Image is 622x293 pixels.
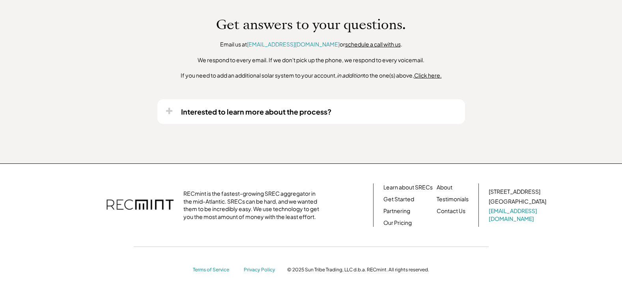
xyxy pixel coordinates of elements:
[220,41,402,48] div: Email us at or .
[345,41,401,48] a: schedule a call with us
[383,219,412,227] a: Our Pricing
[247,41,340,48] a: [EMAIL_ADDRESS][DOMAIN_NAME]
[489,198,546,206] div: [GEOGRAPHIC_DATA]
[489,207,548,223] a: [EMAIL_ADDRESS][DOMAIN_NAME]
[489,188,540,196] div: [STREET_ADDRESS]
[383,195,414,203] a: Get Started
[193,267,236,273] a: Terms of Service
[181,107,332,116] div: Interested to learn more about the process?
[437,195,469,203] a: Testimonials
[383,184,433,191] a: Learn about SRECs
[414,72,442,79] u: Click here.
[337,72,363,79] em: in addition
[106,191,174,219] img: recmint-logotype%403x.png
[181,72,442,80] div: If you need to add an additional solar system to your account, to the one(s) above,
[198,56,424,64] div: We respond to every email. If we don't pick up the phone, we respond to every voicemail.
[244,267,279,273] a: Privacy Policy
[437,184,452,191] a: About
[383,207,410,215] a: Partnering
[287,267,429,273] div: © 2025 Sun Tribe Trading, LLC d.b.a. RECmint. All rights reserved.
[216,17,406,33] h1: Get answers to your questions.
[437,207,465,215] a: Contact Us
[183,190,323,221] div: RECmint is the fastest-growing SREC aggregator in the mid-Atlantic. SRECs can be hard, and we wan...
